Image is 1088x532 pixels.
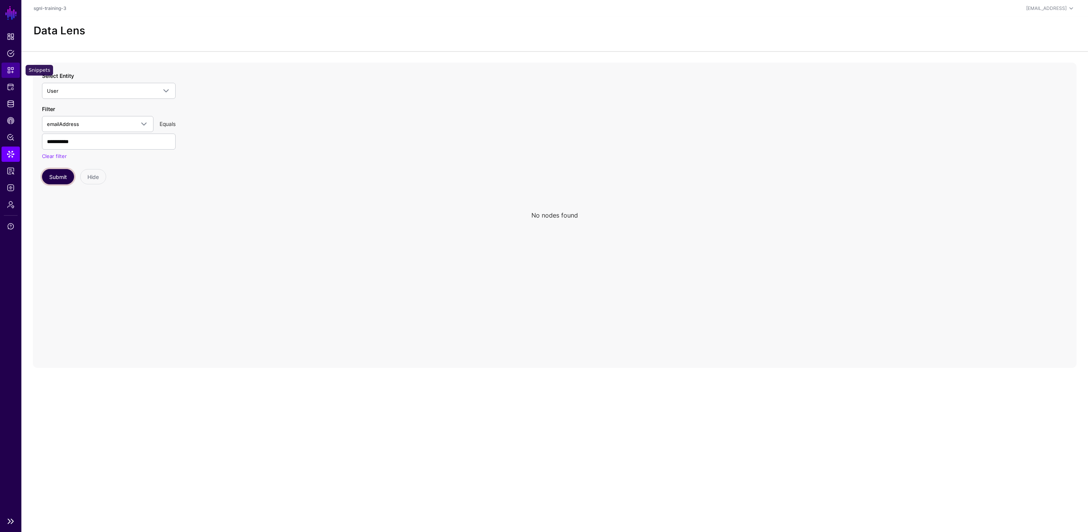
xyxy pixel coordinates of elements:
a: Access Reporting [2,163,20,179]
span: Protected Systems [7,83,15,91]
span: Snippets [7,66,15,74]
span: Logs [7,184,15,192]
a: Snippets [2,63,20,78]
button: Submit [42,169,74,184]
a: sgnl-training-3 [34,5,66,11]
span: Data Lens [7,150,15,158]
label: Select Entity [42,72,74,80]
a: Logs [2,180,20,195]
a: Data Lens [2,147,20,162]
button: Hide [80,169,106,184]
h2: Data Lens [34,24,85,37]
span: Policies [7,50,15,57]
div: Equals [157,120,179,128]
div: Snippets [26,65,53,76]
div: No nodes found [531,211,578,220]
a: Dashboard [2,29,20,44]
span: Admin [7,201,15,208]
a: Identity Data Fabric [2,96,20,111]
a: Protected Systems [2,79,20,95]
span: Dashboard [7,33,15,40]
a: Clear filter [42,153,67,159]
div: [EMAIL_ADDRESS] [1026,5,1067,12]
a: CAEP Hub [2,113,20,128]
label: Filter [42,105,55,113]
a: SGNL [5,5,18,21]
span: Access Reporting [7,167,15,175]
span: Policy Lens [7,134,15,141]
a: Policies [2,46,20,61]
span: Identity Data Fabric [7,100,15,108]
a: Policy Lens [2,130,20,145]
span: User [47,88,58,94]
span: CAEP Hub [7,117,15,124]
a: Admin [2,197,20,212]
span: Support [7,222,15,230]
span: emailAddress [47,121,79,127]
